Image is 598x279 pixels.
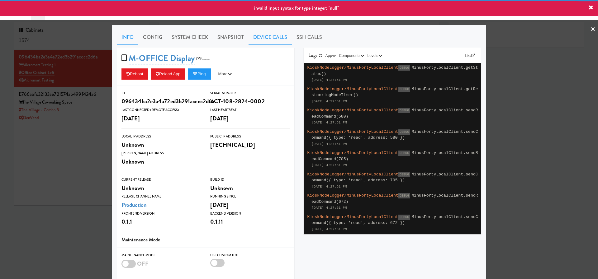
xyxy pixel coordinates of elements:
span: MinusFortyLocalClient.getStatus() [311,65,478,76]
button: Reboot [121,68,148,80]
div: Unknown [121,183,201,193]
span: DEBUG [398,65,411,71]
span: KioskNodeLogger/MinusFortyLocalClient [307,129,398,134]
div: Last Connected (Remote Access) [121,107,201,113]
div: 0.1.11 [210,216,290,227]
div: 0.1.1 [121,216,201,227]
span: DEBUG [398,108,411,113]
span: DEBUG [398,87,411,92]
button: Reload App [151,68,185,80]
span: [DATE] 4:27:51 PM [311,163,347,167]
span: KioskNodeLogger/MinusFortyLocalClient [307,87,398,91]
button: App [324,53,338,59]
button: Ping [188,68,211,80]
span: DEBUG [398,129,411,135]
div: Frontend Version [121,211,201,217]
button: Levels [366,53,383,59]
div: Build Id [210,177,290,183]
span: KioskNodeLogger/MinusFortyLocalClient [307,193,398,198]
span: [DATE] 4:27:51 PM [311,227,347,231]
span: MinusFortyLocalClient.sendCommand({ type: 'read', address: 672 }) [311,215,478,226]
span: [DATE] 4:27:51 PM [311,100,347,103]
span: [DATE] [210,114,229,123]
a: System Check [167,30,213,45]
a: Config [138,30,167,45]
a: Info [117,30,138,45]
div: Last Heartbeat [210,107,290,113]
span: OFF [137,259,149,268]
span: MinusFortyLocalClient.sendReadCommand(580) [311,108,478,119]
span: KioskNodeLogger/MinusFortyLocalClient [307,215,398,219]
a: Balena [195,56,211,62]
button: Components [337,53,366,59]
div: Unknown [121,140,201,150]
a: Production [121,201,147,209]
div: Current Release [121,177,201,183]
span: [DATE] 4:27:51 PM [311,142,347,146]
span: MinusFortyLocalClient.sendCommand({ type: 'read', address: 705 }) [311,172,478,183]
span: [DATE] [121,114,140,123]
span: DEBUG [398,193,411,198]
span: DEBUG [398,172,411,177]
span: invalid input syntax for type integer: "null" [254,4,339,12]
span: [DATE] 4:27:51 PM [311,121,347,124]
a: Device Calls [249,30,292,45]
div: Use Custom Text [210,252,290,258]
div: Unknown [210,183,290,193]
span: KioskNodeLogger/MinusFortyLocalClient [307,108,398,113]
div: [PERSON_NAME] Address [121,150,201,156]
a: SSH Calls [292,30,327,45]
div: ID [121,90,201,96]
div: Release Channel Name [121,193,201,200]
div: Public IP Address [210,133,290,140]
a: × [591,20,596,39]
div: Maintenance Mode [121,252,201,258]
span: [DATE] 4:27:51 PM [311,206,347,210]
span: DEBUG [398,151,411,156]
div: Serial Number [210,90,290,96]
span: KioskNodeLogger/MinusFortyLocalClient [307,65,398,70]
span: Maintenance Mode [121,236,160,243]
span: KioskNodeLogger/MinusFortyLocalClient [307,172,398,177]
span: KioskNodeLogger/MinusFortyLocalClient [307,151,398,155]
button: More [213,68,237,80]
span: Logs [308,52,317,59]
span: [DATE] 4:27:51 PM [311,185,347,188]
span: MinusFortyLocalClient.sendReadCommand(672) [311,193,478,204]
a: Snapshot [213,30,249,45]
a: M-OFFICE Display [129,52,195,64]
div: 096434ba2e3a4a72ed3b291acccc2d6a [121,96,201,107]
div: ACT-108-2824-0002 [210,96,290,107]
a: Link [463,53,477,59]
span: MinusFortyLocalClient.sendReadCommand(705) [311,151,478,161]
span: [DATE] 4:27:51 PM [311,78,347,82]
div: Local IP Address [121,133,201,140]
span: [DATE] [210,201,229,209]
span: MinusFortyLocalClient.sendCommand({ type: 'read', address: 580 }) [311,129,478,140]
div: Unknown [121,156,201,167]
div: Running Since [210,193,290,200]
div: Backend Version [210,211,290,217]
div: [TECHNICAL_ID] [210,140,290,150]
span: DEBUG [398,215,411,220]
